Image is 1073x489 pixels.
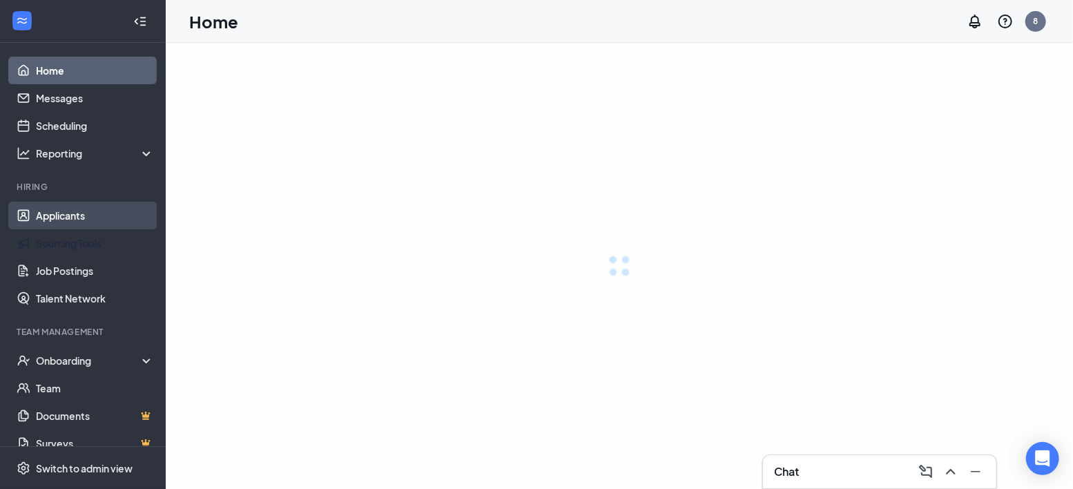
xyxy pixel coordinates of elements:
[36,229,154,257] a: Sourcing Tools
[17,326,151,338] div: Team Management
[1026,442,1059,475] div: Open Intercom Messenger
[17,181,151,193] div: Hiring
[942,463,959,480] svg: ChevronUp
[189,10,238,33] h1: Home
[36,430,154,457] a: SurveysCrown
[913,461,936,483] button: ComposeMessage
[967,13,983,30] svg: Notifications
[36,257,154,285] a: Job Postings
[1034,15,1038,27] div: 8
[36,402,154,430] a: DocumentsCrown
[774,464,799,479] h3: Chat
[133,15,147,28] svg: Collapse
[36,84,154,112] a: Messages
[967,463,984,480] svg: Minimize
[36,57,154,84] a: Home
[17,461,30,475] svg: Settings
[36,202,154,229] a: Applicants
[918,463,934,480] svg: ComposeMessage
[36,461,133,475] div: Switch to admin view
[36,146,155,160] div: Reporting
[36,354,155,367] div: Onboarding
[17,354,30,367] svg: UserCheck
[938,461,960,483] button: ChevronUp
[36,374,154,402] a: Team
[17,146,30,160] svg: Analysis
[997,13,1014,30] svg: QuestionInfo
[36,112,154,140] a: Scheduling
[15,14,29,28] svg: WorkstreamLogo
[36,285,154,312] a: Talent Network
[963,461,985,483] button: Minimize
